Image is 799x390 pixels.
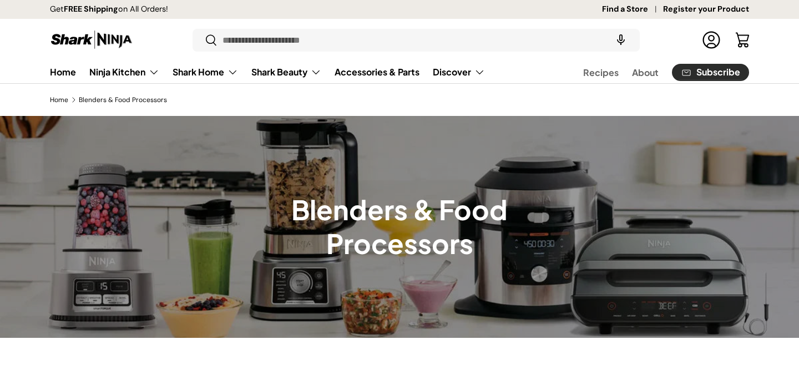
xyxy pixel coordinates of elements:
[50,3,168,16] p: Get on All Orders!
[173,61,238,83] a: Shark Home
[335,61,419,83] a: Accessories & Parts
[602,3,663,16] a: Find a Store
[50,97,68,103] a: Home
[583,62,619,83] a: Recipes
[632,62,659,83] a: About
[50,61,485,83] nav: Primary
[426,61,492,83] summary: Discover
[79,97,167,103] a: Blenders & Food Processors
[50,61,76,83] a: Home
[251,61,321,83] a: Shark Beauty
[83,61,166,83] summary: Ninja Kitchen
[225,193,574,260] h1: Blenders & Food Processors
[50,95,749,105] nav: Breadcrumbs
[50,29,133,50] img: Shark Ninja Philippines
[663,3,749,16] a: Register your Product
[557,61,749,83] nav: Secondary
[64,4,118,14] strong: FREE Shipping
[603,28,639,52] speech-search-button: Search by voice
[672,64,749,81] a: Subscribe
[89,61,159,83] a: Ninja Kitchen
[696,68,740,77] span: Subscribe
[433,61,485,83] a: Discover
[245,61,328,83] summary: Shark Beauty
[166,61,245,83] summary: Shark Home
